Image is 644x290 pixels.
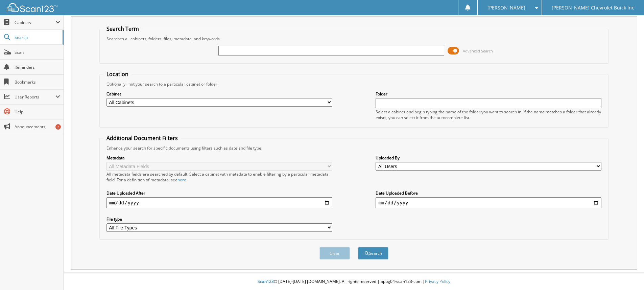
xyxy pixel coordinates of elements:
label: Uploaded By [376,155,601,161]
div: All metadata fields are searched by default. Select a cabinet with metadata to enable filtering b... [106,171,332,183]
span: Help [15,109,60,115]
div: Enhance your search for specific documents using filters such as date and file type. [103,145,605,151]
input: end [376,197,601,208]
label: Cabinet [106,91,332,97]
a: here [177,177,186,183]
span: [PERSON_NAME] Chevrolet Buick Inc [552,6,634,10]
span: User Reports [15,94,55,100]
label: Folder [376,91,601,97]
span: Search [15,35,59,40]
span: Bookmarks [15,79,60,85]
span: Advanced Search [463,48,493,53]
iframe: Chat Widget [610,258,644,290]
span: Scan [15,49,60,55]
span: Cabinets [15,20,55,25]
legend: Search Term [103,25,142,32]
legend: Location [103,70,132,78]
div: 2 [55,124,61,130]
a: Privacy Policy [425,278,450,284]
div: Optionally limit your search to a particular cabinet or folder [103,81,605,87]
label: Metadata [106,155,332,161]
label: File type [106,216,332,222]
legend: Additional Document Filters [103,134,181,142]
button: Clear [319,247,350,260]
label: Date Uploaded Before [376,190,601,196]
span: Scan123 [258,278,274,284]
label: Date Uploaded After [106,190,332,196]
div: Searches all cabinets, folders, files, metadata, and keywords [103,36,605,42]
span: [PERSON_NAME] [487,6,525,10]
input: start [106,197,332,208]
img: scan123-logo-white.svg [7,3,57,12]
button: Search [358,247,388,260]
div: Select a cabinet and begin typing the name of the folder you want to search in. If the name match... [376,109,601,120]
div: © [DATE]-[DATE] [DOMAIN_NAME]. All rights reserved | appg04-scan123-com | [64,273,644,290]
span: Reminders [15,64,60,70]
span: Announcements [15,124,60,130]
